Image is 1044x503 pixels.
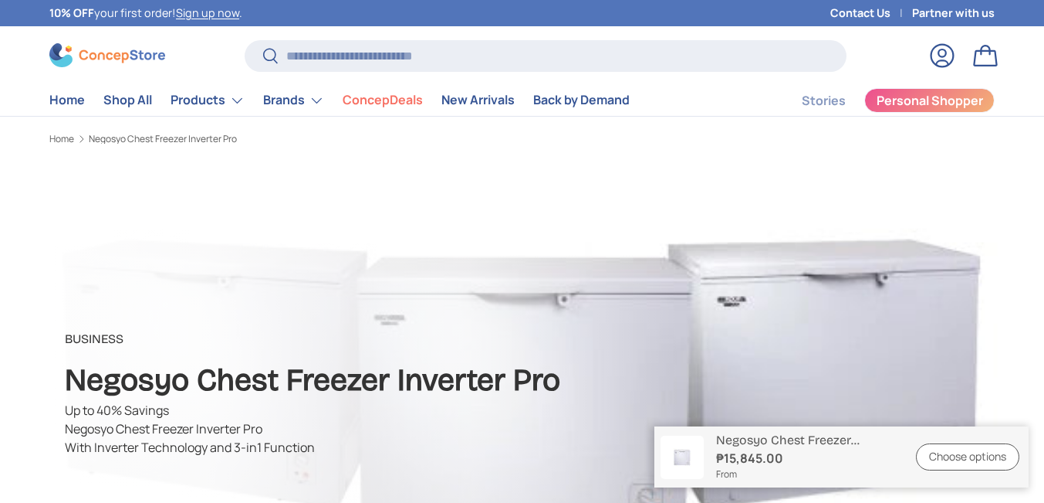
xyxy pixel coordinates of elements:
a: Sign up now [176,5,239,20]
nav: Breadcrumbs [49,132,550,146]
a: Home [49,134,74,144]
strong: Negosyo Chest Freezer Inverter Pro [65,362,560,399]
a: Stories [802,86,846,116]
span: From [716,467,897,481]
a: ConcepDeals [343,85,423,115]
strong: ₱15,845.00 [716,449,897,467]
a: Contact Us [830,5,912,22]
img: ConcepStore [49,43,165,67]
a: New Arrivals [441,85,515,115]
p: Negosyo Chest Freezer Inverter Pro [716,433,897,447]
summary: Products [161,85,254,116]
nav: Secondary [765,85,995,116]
a: Back by Demand [533,85,630,115]
nav: Primary [49,85,630,116]
p: Business [65,330,560,348]
p: Up to 40% Savings Negosyo Chest Freezer Inverter Pro With Inverter Technology and 3-in1 Function [65,401,560,457]
a: Brands [263,85,324,116]
p: your first order! . [49,5,242,22]
a: Home [49,85,85,115]
a: Shop All [103,85,152,115]
a: Products [171,85,245,116]
a: Partner with us [912,5,995,22]
a: Personal Shopper [864,88,995,113]
summary: Brands [254,85,333,116]
span: Personal Shopper [877,94,983,107]
a: Negosyo Chest Freezer Inverter Pro [89,134,237,144]
a: Choose options [916,444,1019,471]
strong: 10% OFF [49,5,94,20]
